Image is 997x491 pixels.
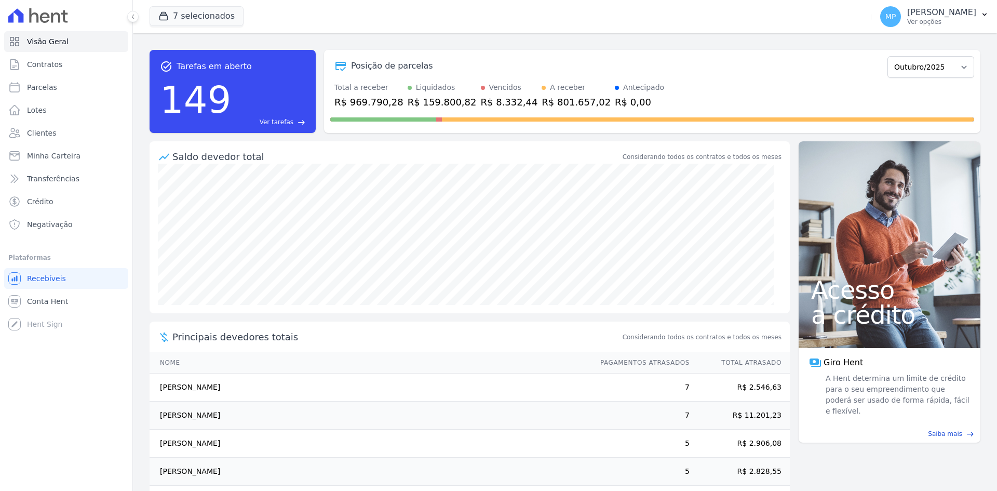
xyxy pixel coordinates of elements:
[824,356,863,369] span: Giro Hent
[690,352,790,374] th: Total Atrasado
[907,18,976,26] p: Ver opções
[27,36,69,47] span: Visão Geral
[177,60,252,73] span: Tarefas em aberto
[885,13,896,20] span: MP
[408,95,477,109] div: R$ 159.800,82
[172,330,621,344] span: Principais devedores totais
[27,174,79,184] span: Transferências
[872,2,997,31] button: MP [PERSON_NAME] Ver opções
[481,95,538,109] div: R$ 8.332,44
[27,105,47,115] span: Lotes
[4,168,128,189] a: Transferências
[27,151,80,161] span: Minha Carteira
[27,128,56,138] span: Clientes
[27,82,57,92] span: Parcelas
[27,219,73,230] span: Negativação
[160,73,231,127] div: 149
[416,82,455,93] div: Liquidados
[334,82,403,93] div: Total a receber
[550,82,585,93] div: A receber
[542,95,611,109] div: R$ 801.657,02
[590,430,690,458] td: 5
[4,77,128,98] a: Parcelas
[150,402,590,430] td: [PERSON_NAME]
[27,296,68,307] span: Conta Hent
[27,59,62,70] span: Contratos
[260,117,293,127] span: Ver tarefas
[590,374,690,402] td: 7
[811,277,968,302] span: Acesso
[27,196,53,207] span: Crédito
[27,273,66,284] span: Recebíveis
[590,458,690,486] td: 5
[334,95,403,109] div: R$ 969.790,28
[4,123,128,143] a: Clientes
[615,95,664,109] div: R$ 0,00
[8,251,124,264] div: Plataformas
[690,402,790,430] td: R$ 11.201,23
[150,458,590,486] td: [PERSON_NAME]
[298,118,305,126] span: east
[4,291,128,312] a: Conta Hent
[150,374,590,402] td: [PERSON_NAME]
[690,430,790,458] td: R$ 2.906,08
[805,429,974,439] a: Saiba mais east
[235,117,305,127] a: Ver tarefas east
[907,7,976,18] p: [PERSON_NAME]
[4,214,128,235] a: Negativação
[150,352,590,374] th: Nome
[4,191,128,212] a: Crédito
[811,302,968,327] span: a crédito
[489,82,521,93] div: Vencidos
[160,60,172,73] span: task_alt
[351,60,433,72] div: Posição de parcelas
[172,150,621,164] div: Saldo devedor total
[590,352,690,374] th: Pagamentos Atrasados
[4,268,128,289] a: Recebíveis
[690,374,790,402] td: R$ 2.546,63
[824,373,970,417] span: A Hent determina um limite de crédito para o seu empreendimento que poderá ser usado de forma ráp...
[966,430,974,438] span: east
[150,430,590,458] td: [PERSON_NAME]
[150,6,244,26] button: 7 selecionados
[623,152,782,162] div: Considerando todos os contratos e todos os meses
[4,100,128,121] a: Lotes
[623,333,782,342] span: Considerando todos os contratos e todos os meses
[690,458,790,486] td: R$ 2.828,55
[4,31,128,52] a: Visão Geral
[928,429,962,439] span: Saiba mais
[590,402,690,430] td: 7
[4,54,128,75] a: Contratos
[623,82,664,93] div: Antecipado
[4,145,128,166] a: Minha Carteira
